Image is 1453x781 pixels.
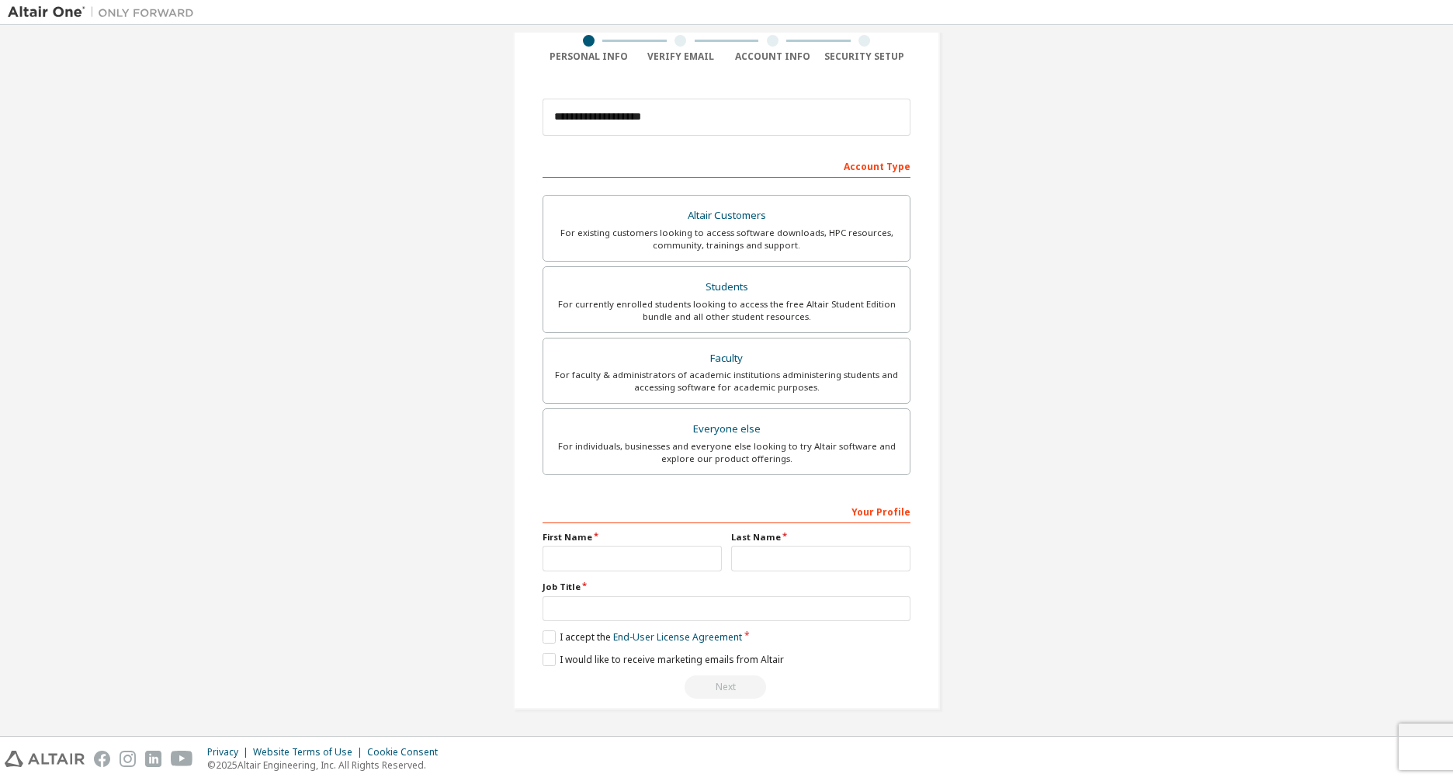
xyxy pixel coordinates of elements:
div: Privacy [207,746,253,758]
img: facebook.svg [94,751,110,767]
div: For existing customers looking to access software downloads, HPC resources, community, trainings ... [553,227,900,252]
div: Faculty [553,348,900,370]
div: Your Profile [543,498,910,523]
div: For individuals, businesses and everyone else looking to try Altair software and explore our prod... [553,440,900,465]
label: I accept the [543,630,742,644]
img: altair_logo.svg [5,751,85,767]
label: Job Title [543,581,910,593]
div: Personal Info [543,50,635,63]
div: For currently enrolled students looking to access the free Altair Student Edition bundle and all ... [553,298,900,323]
img: linkedin.svg [145,751,161,767]
p: © 2025 Altair Engineering, Inc. All Rights Reserved. [207,758,447,772]
div: Account Info [726,50,819,63]
img: youtube.svg [171,751,193,767]
div: Everyone else [553,418,900,440]
img: instagram.svg [120,751,136,767]
label: First Name [543,531,722,543]
label: I would like to receive marketing emails from Altair [543,653,784,666]
label: Last Name [731,531,910,543]
div: Account Type [543,153,910,178]
div: Read and acccept EULA to continue [543,675,910,699]
div: Students [553,276,900,298]
div: Security Setup [819,50,911,63]
div: For faculty & administrators of academic institutions administering students and accessing softwa... [553,369,900,394]
a: End-User License Agreement [613,630,742,644]
div: Altair Customers [553,205,900,227]
div: Cookie Consent [367,746,447,758]
div: Website Terms of Use [253,746,367,758]
img: Altair One [8,5,202,20]
div: Verify Email [635,50,727,63]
